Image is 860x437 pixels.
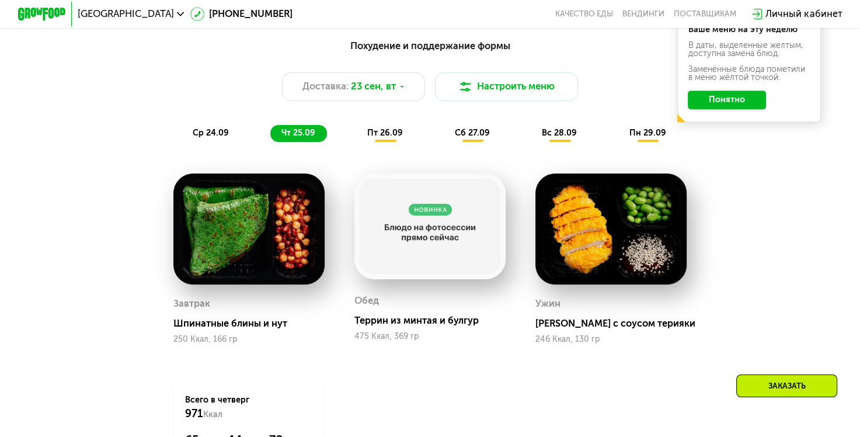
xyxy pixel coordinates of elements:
[542,128,577,138] span: вс 28.09
[688,26,810,34] div: Ваше меню на эту неделю
[354,332,506,341] div: 475 Ккал, 369 гр
[688,65,810,82] div: Заменённые блюда пометили в меню жёлтой точкой.
[435,72,579,101] button: Настроить меню
[351,79,396,94] span: 23 сен, вт
[555,9,613,19] a: Качество еды
[173,318,335,330] div: Шпинатные блины и нут
[765,7,842,22] div: Личный кабинет
[281,128,315,138] span: чт 25.09
[455,128,490,138] span: сб 27.09
[367,128,403,138] span: пт 26.09
[203,410,222,419] span: Ккал
[185,407,203,420] span: 971
[535,335,687,344] div: 246 Ккал, 130 гр
[173,295,210,313] div: Завтрак
[302,79,349,94] span: Доставка:
[535,318,697,330] div: [PERSON_NAME] с соусом терияки
[354,315,516,327] div: Террин из минтая и булгур
[76,39,784,54] div: Похудение и поддержание формы
[629,128,666,138] span: пн 29.09
[78,9,174,19] span: [GEOGRAPHIC_DATA]
[688,41,810,58] div: В даты, выделенные желтым, доступна замена блюд.
[535,295,560,313] div: Ужин
[173,335,325,344] div: 250 Ккал, 166 гр
[354,292,379,310] div: Обед
[193,128,229,138] span: ср 24.09
[674,9,736,19] div: поставщикам
[190,7,293,22] a: [PHONE_NUMBER]
[185,394,312,421] div: Всего в четверг
[688,91,766,110] button: Понятно
[622,9,664,19] a: Вендинги
[736,374,837,397] div: Заказать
